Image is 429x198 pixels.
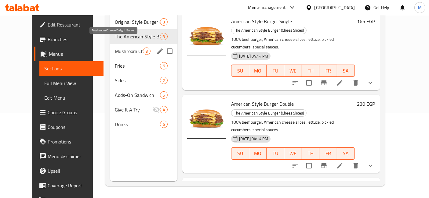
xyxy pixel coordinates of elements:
[115,77,160,84] span: Sides
[357,17,375,26] h6: 165 EGP
[231,147,249,160] button: SU
[267,147,284,160] button: TU
[160,78,167,83] span: 2
[115,48,143,55] span: Mushroom Cheese Delight Burger
[363,76,378,90] button: show more
[48,153,99,160] span: Menu disclaimer
[302,65,320,77] button: TH
[231,118,355,134] p: 100% beef burger, American cheese slices, lettuce, pickled cucumbers, special sauces.
[231,109,307,117] div: The American Style Burger (Chees Slices)
[110,29,177,44] div: The American Style Burger (Chees Slices)3
[115,18,160,26] span: Original Style Burger (Cheese Sauce)
[110,58,177,73] div: Fries6
[187,17,226,56] img: American Style Burger Single
[187,100,226,139] img: American Style Burger Double
[48,138,99,145] span: Promotions
[160,92,167,98] span: 5
[248,4,286,11] div: Menu-management
[143,48,150,54] span: 3
[304,149,317,158] span: TH
[34,149,104,164] a: Menu disclaimer
[39,61,104,76] a: Sections
[39,76,104,90] a: Full Menu View
[160,107,167,113] span: 4
[34,178,104,193] a: Coverage Report
[357,100,375,108] h6: 230 EGP
[110,15,177,29] div: Original Style Burger (Cheese Sauce)3
[367,162,374,169] svg: Show Choices
[160,106,168,113] div: items
[48,182,99,189] span: Coverage Report
[115,33,160,40] span: The American Style Burger (Chees Slices)
[249,65,267,77] button: MO
[363,158,378,173] button: show more
[348,76,363,90] button: delete
[110,88,177,102] div: Adds-On Sandwich5
[155,47,165,56] button: edit
[340,66,352,75] span: SA
[49,50,99,58] span: Menus
[48,36,99,43] span: Branches
[303,159,315,172] span: Select to update
[287,149,300,158] span: WE
[110,117,177,132] div: Drinks6
[348,158,363,173] button: delete
[160,19,167,25] span: 3
[269,149,282,158] span: TU
[337,65,355,77] button: SA
[319,147,337,160] button: FR
[160,34,167,40] span: 3
[160,63,167,69] span: 6
[231,27,306,34] span: The American Style Burger (Chees Slices)
[110,73,177,88] div: Sides2
[234,66,247,75] span: SU
[48,109,99,116] span: Choice Groups
[160,121,168,128] div: items
[231,99,294,108] span: American Style Burger Double
[160,91,168,99] div: items
[34,164,104,178] a: Upsell
[302,147,320,160] button: TH
[288,158,303,173] button: sort-choices
[143,48,151,55] div: items
[303,76,315,89] span: Select to update
[317,158,331,173] button: Branch-specific-item
[319,65,337,77] button: FR
[231,110,306,117] span: The American Style Burger (Chees Slices)
[322,149,335,158] span: FR
[337,147,355,160] button: SA
[284,65,302,77] button: WE
[39,90,104,105] a: Edit Menu
[160,18,168,26] div: items
[115,106,153,113] span: Give It A Try
[115,91,160,99] span: Adds-On Sandwich
[231,36,355,51] p: 100% beef burger, American cheese slices, lettuce, pickled cucumbers, special sauces.
[115,62,160,69] span: Fries
[153,106,160,113] svg: Inactive section
[367,79,374,87] svg: Show Choices
[304,66,317,75] span: TH
[34,105,104,120] a: Choice Groups
[252,149,264,158] span: MO
[34,134,104,149] a: Promotions
[160,62,168,69] div: items
[237,53,271,59] span: [DATE] 04:14 PM
[160,122,167,127] span: 6
[34,32,104,47] a: Branches
[44,65,99,72] span: Sections
[249,147,267,160] button: MO
[322,66,335,75] span: FR
[115,121,160,128] span: Drinks
[110,12,177,134] nav: Menu sections
[269,66,282,75] span: TU
[231,17,292,26] span: American Style Burger Single
[267,65,284,77] button: TU
[284,147,302,160] button: WE
[288,76,303,90] button: sort-choices
[34,120,104,134] a: Coupons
